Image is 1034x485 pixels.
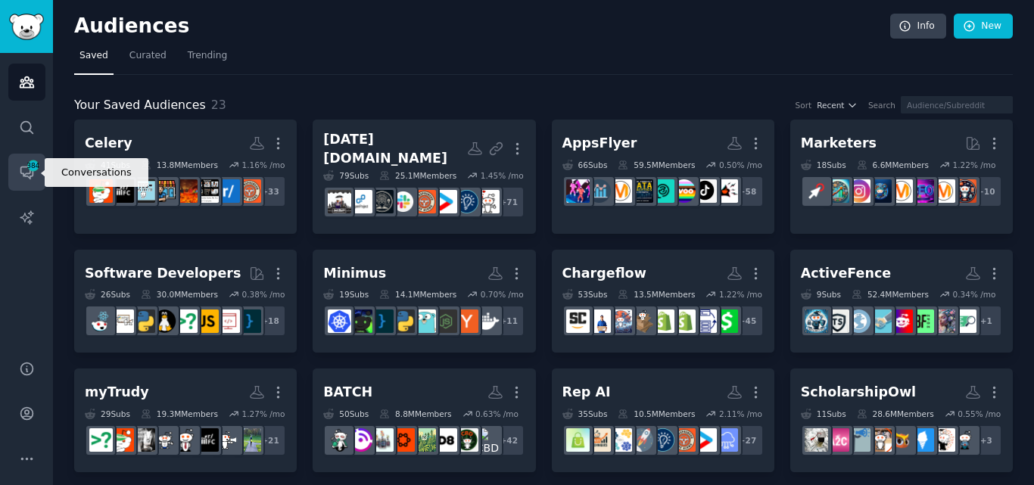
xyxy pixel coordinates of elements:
[111,309,134,333] img: learnpython
[715,428,738,452] img: SaaS
[313,250,535,353] a: Minimus19Subs14.1MMembers0.70% /mo+11dockerycombinatornodegolangPythonprogrammingSecurityCareerAd...
[241,160,285,170] div: 1.16 % /mo
[954,14,1013,39] a: New
[953,428,976,452] img: CollegeRant
[790,368,1013,472] a: ScholarshipOwl11Subs28.6MMembers0.55% /mo+3CollegeRantcollegelawschooladmissionsScholarshipOwlInt...
[254,176,286,207] div: + 33
[801,134,877,153] div: Marketers
[693,428,717,452] img: startup
[132,179,155,203] img: CPA
[74,44,114,75] a: Saved
[216,428,240,452] img: freelance_forhire
[132,428,155,452] img: RemoteWorkers
[672,309,696,333] img: Dropshipping_Guide
[868,179,892,203] img: digital_marketing
[174,179,198,203] img: recruitinghell
[826,309,849,333] img: TrustAndSafety
[932,179,955,203] img: marketing
[609,309,632,333] img: AI_Agents
[328,309,351,333] img: kubernetes
[85,409,130,419] div: 29 Sub s
[323,409,369,419] div: 50 Sub s
[241,409,285,419] div: 1.27 % /mo
[719,289,762,300] div: 1.22 % /mo
[434,309,457,333] img: node
[847,179,870,203] img: InstagramMarketing
[970,424,1002,456] div: + 3
[651,179,674,203] img: BusinessAnalytics
[857,160,929,170] div: 6.6M Members
[493,186,525,218] div: + 71
[370,309,394,333] img: programming
[188,49,227,63] span: Trending
[323,170,369,181] div: 79 Sub s
[238,179,261,203] img: EntrepreneurRideAlong
[566,428,590,452] img: Shopify_Success
[481,289,524,300] div: 0.70 % /mo
[847,428,870,452] img: Advice
[153,179,176,203] img: SmallBusinessOwners
[413,190,436,213] img: EntrepreneurRideAlong
[328,190,351,213] img: msp
[868,100,895,110] div: Search
[958,409,1001,419] div: 0.55 % /mo
[552,120,774,234] a: AppsFlyer66Subs59.5MMembers0.50% /mo+58TikTokAdsTikTokMarketingwoocommerceBusinessAnalyticsLearnD...
[911,179,934,203] img: SEO
[719,160,762,170] div: 0.50 % /mo
[26,160,40,171] span: 384
[241,289,285,300] div: 0.38 % /mo
[74,14,890,39] h2: Audiences
[391,428,415,452] img: delta8carts
[434,190,457,213] img: startup
[349,190,372,213] img: openproject
[349,309,372,333] img: SecurityCareerAdvice
[132,309,155,333] img: Python
[672,179,696,203] img: woocommerce
[805,309,828,333] img: trustandsafetypros
[889,428,913,452] img: ScholarshipOwl
[805,179,828,203] img: PPC
[85,134,132,153] div: Celery
[476,428,500,452] img: CBDhempBuds
[323,130,466,167] div: [DATE][DOMAIN_NAME]
[85,264,241,283] div: Software Developers
[323,383,372,402] div: BATCH
[493,305,525,337] div: + 11
[379,170,456,181] div: 25.1M Members
[609,179,632,203] img: GoogleAnalytics
[970,176,1002,207] div: + 10
[651,428,674,452] img: Entrepreneurship
[817,100,858,110] button: Recent
[890,14,946,39] a: Info
[434,428,457,452] img: Delta8SuperStore
[153,309,176,333] img: linux
[562,264,646,283] div: Chargeflow
[141,160,218,170] div: 13.8M Members
[609,428,632,452] img: SalesOperations
[801,383,916,402] div: ScholarshipOwl
[801,264,891,283] div: ActiveFence
[174,309,198,333] img: cscareerquestions
[953,179,976,203] img: socialmedia
[826,179,849,203] img: Affiliatemarketing
[868,428,892,452] img: InternationalStudents
[857,409,934,419] div: 28.6M Members
[630,309,653,333] img: dropship
[630,428,653,452] img: startups
[455,428,478,452] img: CBD
[455,309,478,333] img: ycombinator
[817,100,844,110] span: Recent
[801,289,841,300] div: 9 Sub s
[391,309,415,333] img: Python
[141,289,218,300] div: 30.0M Members
[868,309,892,333] img: technology
[953,160,996,170] div: 1.22 % /mo
[953,309,976,333] img: jobboardsearch
[587,179,611,203] img: analytics
[216,309,240,333] img: webdev
[74,96,206,115] span: Your Saved Audiences
[89,179,113,203] img: Accounting
[901,96,1013,113] input: Audience/Subreddit
[566,179,590,203] img: AnalyticsAutomation
[174,428,198,452] img: Career_Advice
